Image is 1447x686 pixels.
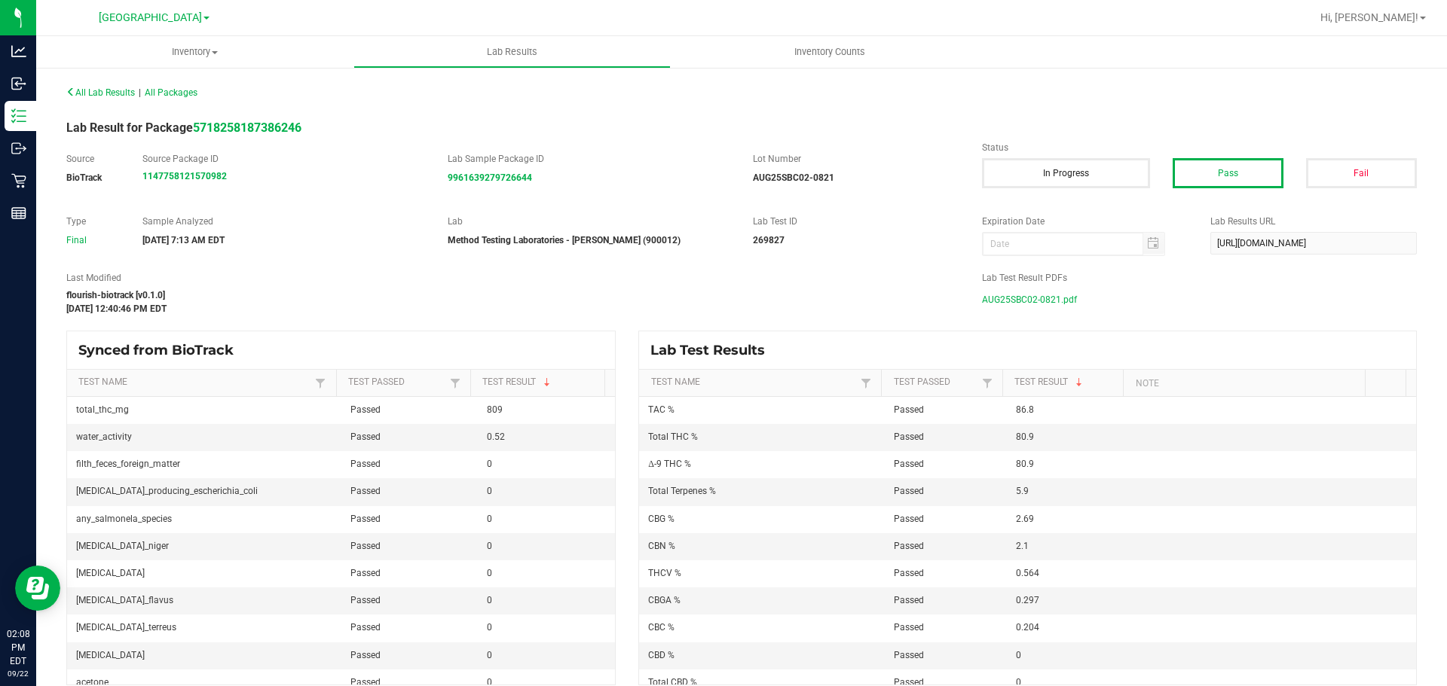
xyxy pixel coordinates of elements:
[1306,158,1417,188] button: Fail
[671,36,988,68] a: Inventory Counts
[142,171,227,181] a: 1147758121570982
[894,568,924,578] span: Passed
[1210,215,1417,228] label: Lab Results URL
[1016,622,1039,633] span: 0.204
[487,404,503,415] span: 809
[76,541,169,551] span: [MEDICAL_DATA]_niger
[894,404,924,415] span: Passed
[448,152,730,166] label: Lab Sample Package ID
[487,459,492,469] span: 0
[1073,377,1085,389] span: Sortable
[11,44,26,59] inline-svg: Analytics
[982,288,1077,311] span: AUG25SBC02-0821.pdf
[482,377,599,389] a: Test ResultSortable
[350,486,381,496] span: Passed
[894,377,978,389] a: Test PassedSortable
[1016,514,1034,524] span: 2.69
[76,622,176,633] span: [MEDICAL_DATA]_terreus
[11,141,26,156] inline-svg: Outbound
[193,120,301,135] a: 5718258187386246
[66,233,120,247] div: Final
[753,172,834,183] strong: AUG25SBC02-0821
[76,568,145,578] span: [MEDICAL_DATA]
[648,595,681,605] span: CBGA %
[487,514,492,524] span: 0
[76,459,180,469] span: filth_feces_foreign_matter
[350,459,381,469] span: Passed
[66,271,959,285] label: Last Modified
[350,595,381,605] span: Passed
[1016,431,1034,442] span: 80.9
[648,622,675,633] span: CBC %
[350,541,381,551] span: Passed
[66,152,120,166] label: Source
[66,303,167,314] strong: [DATE] 12:40:46 PM EDT
[894,595,924,605] span: Passed
[467,45,558,59] span: Lab Results
[1016,595,1039,605] span: 0.297
[66,215,120,228] label: Type
[99,11,202,24] span: [GEOGRAPHIC_DATA]
[978,373,996,392] a: Filter
[487,431,505,442] span: 0.52
[753,152,959,166] label: Lot Number
[350,568,381,578] span: Passed
[894,459,924,469] span: Passed
[982,141,1417,154] label: Status
[348,377,446,389] a: Test PassedSortable
[1014,377,1118,389] a: Test ResultSortable
[894,431,924,442] span: Passed
[487,541,492,551] span: 0
[651,377,857,389] a: Test NameSortable
[448,215,730,228] label: Lab
[142,152,425,166] label: Source Package ID
[648,541,675,551] span: CBN %
[857,373,875,392] a: Filter
[66,172,102,183] strong: BioTrack
[76,595,173,605] span: [MEDICAL_DATA]_flavus
[487,622,492,633] span: 0
[350,622,381,633] span: Passed
[11,173,26,188] inline-svg: Retail
[446,373,464,392] a: Filter
[11,206,26,221] inline-svg: Reports
[894,514,924,524] span: Passed
[76,650,145,660] span: [MEDICAL_DATA]
[139,87,141,98] span: |
[76,404,129,415] span: total_thc_mg
[982,158,1150,188] button: In Progress
[648,650,675,660] span: CBD %
[350,431,381,442] span: Passed
[76,431,132,442] span: water_activity
[753,215,959,228] label: Lab Test ID
[1016,650,1021,660] span: 0
[448,235,681,245] strong: Method Testing Laboratories - [PERSON_NAME] (900012)
[650,342,776,358] span: Lab Test Results
[753,235,785,245] strong: 269827
[487,595,492,605] span: 0
[78,377,311,389] a: Test NameSortable
[11,76,26,91] inline-svg: Inbound
[11,108,26,123] inline-svg: Inventory
[36,45,353,59] span: Inventory
[894,650,924,660] span: Passed
[648,431,698,442] span: Total THC %
[66,290,165,300] strong: flourish-biotrack [v0.1.0]
[648,404,675,415] span: TAC %
[894,486,924,496] span: Passed
[36,36,353,68] a: Inventory
[894,541,924,551] span: Passed
[1016,568,1039,578] span: 0.564
[1173,158,1283,188] button: Pass
[142,215,425,228] label: Sample Analyzed
[648,514,675,524] span: CBG %
[1016,541,1029,551] span: 2.1
[145,87,197,98] span: All Packages
[894,622,924,633] span: Passed
[15,566,60,611] iframe: Resource center
[350,404,381,415] span: Passed
[487,568,492,578] span: 0
[1016,404,1034,415] span: 86.8
[448,172,532,183] strong: 9961639279726644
